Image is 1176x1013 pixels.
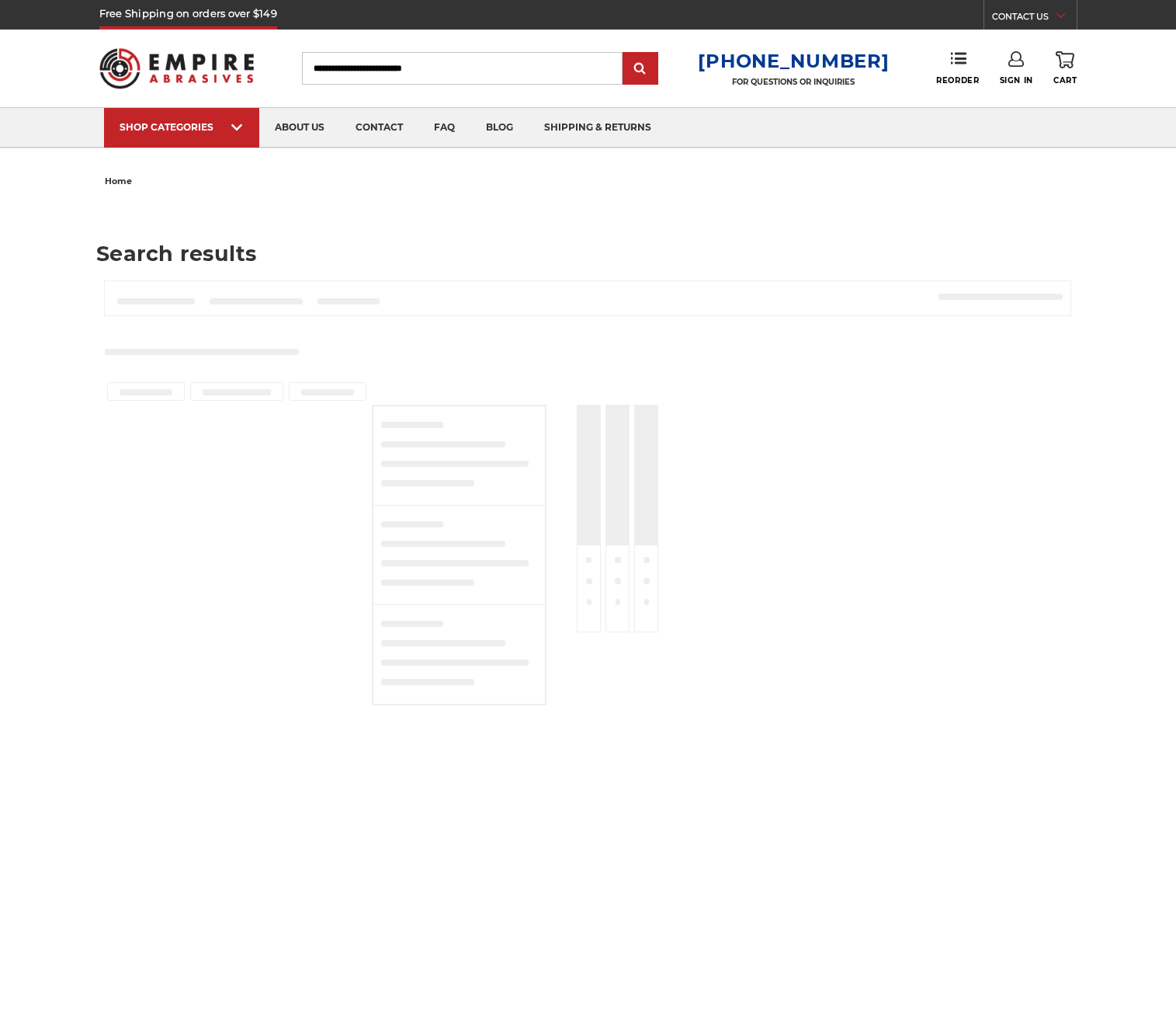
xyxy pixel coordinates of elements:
[470,108,529,148] a: blog
[1000,75,1033,85] span: Sign In
[936,51,979,85] a: Reorder
[698,77,889,87] p: FOR QUESTIONS OR INQUIRIES
[340,108,418,148] a: contact
[698,50,889,72] a: [PHONE_NUMBER]
[259,108,340,148] a: about us
[99,38,255,99] img: Empire Abrasives
[1053,51,1077,85] a: Cart
[529,108,667,148] a: shipping & returns
[105,176,132,186] span: home
[96,243,1080,264] h1: Search results
[992,8,1077,30] a: CONTACT US
[120,121,244,133] div: SHOP CATEGORIES
[936,75,979,85] span: Reorder
[1053,75,1077,85] span: Cart
[418,108,470,148] a: faq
